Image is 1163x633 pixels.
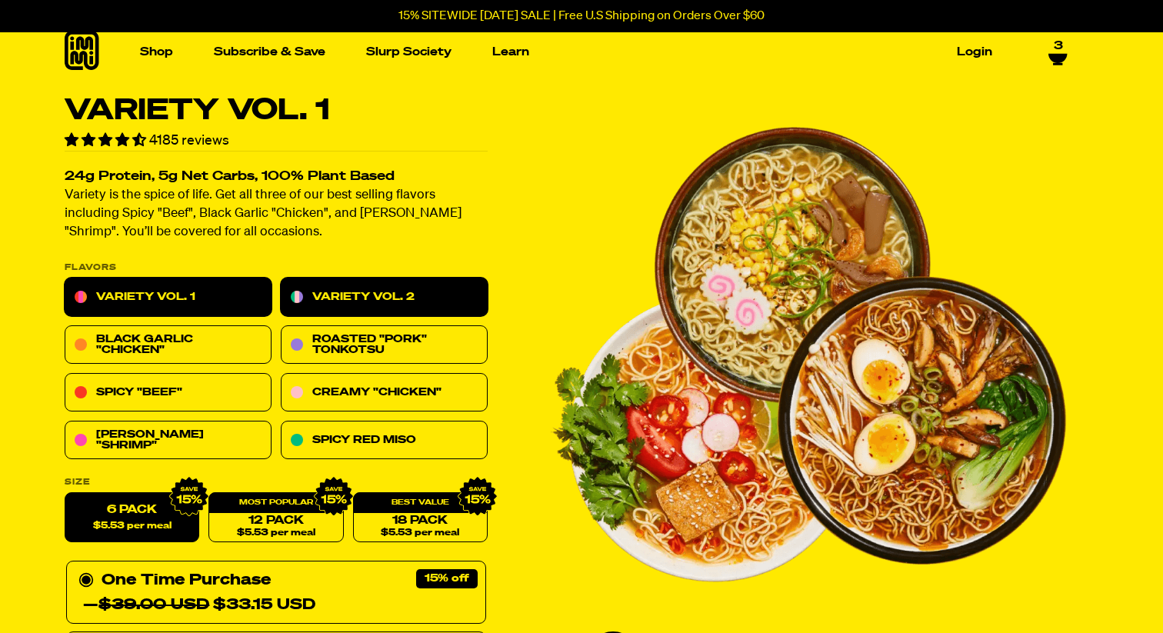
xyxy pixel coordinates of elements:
div: One Time Purchase [78,568,474,617]
nav: Main navigation [134,24,998,80]
p: 15% SITEWIDE [DATE] SALE | Free U.S Shipping on Orders Over $60 [398,9,765,23]
span: 4185 reviews [149,134,229,148]
span: $5.53 per meal [381,528,459,538]
p: Flavors [65,263,488,272]
a: Variety Vol. 1 [65,278,272,316]
li: 1 of 8 [550,96,1067,613]
h1: Variety Vol. 1 [65,96,488,125]
img: Variety Vol. 1 [550,96,1067,613]
span: 4.55 stars [65,134,149,148]
a: [PERSON_NAME] "Shrimp" [65,421,272,459]
del: $39.00 USD [98,597,209,612]
span: $5.53 per meal [237,528,315,538]
img: IMG_9632.png [169,477,209,517]
img: IMG_9632.png [458,477,498,517]
a: Spicy Red Miso [281,421,488,459]
a: Slurp Society [360,40,458,64]
a: Spicy "Beef" [65,373,272,411]
img: IMG_9632.png [313,477,353,517]
p: Variety is the spice of life. Get all three of our best selling flavors including Spicy "Beef", B... [65,186,488,242]
a: Shop [134,40,179,64]
span: 3 [1054,39,1063,53]
label: Size [65,478,488,486]
a: Login [951,40,998,64]
a: 12 Pack$5.53 per meal [208,492,343,542]
a: Roasted "Pork" Tonkotsu [281,325,488,364]
a: Creamy "Chicken" [281,373,488,411]
a: Subscribe & Save [208,40,332,64]
label: 6 Pack [65,492,199,542]
h2: 24g Protein, 5g Net Carbs, 100% Plant Based [65,170,488,183]
a: 3 [1048,39,1068,65]
div: — $33.15 USD [83,592,315,617]
a: Variety Vol. 2 [281,278,488,316]
div: PDP main carousel [550,96,1067,613]
span: $5.53 per meal [93,521,172,531]
a: Black Garlic "Chicken" [65,325,272,364]
a: 18 Pack$5.53 per meal [353,492,488,542]
a: Learn [486,40,535,64]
